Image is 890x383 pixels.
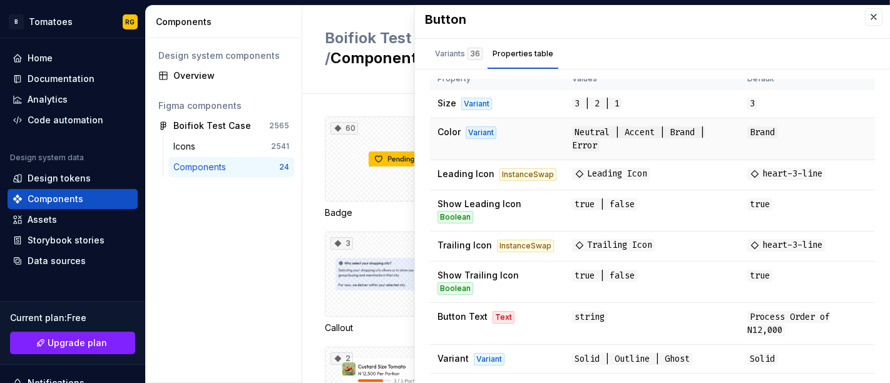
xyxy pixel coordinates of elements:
[271,141,289,151] div: 2541
[572,239,655,252] span: Trailing Icon
[153,66,294,86] a: Overview
[3,8,143,35] button: BTomatoesRG
[8,189,138,209] a: Components
[28,52,53,64] div: Home
[330,352,353,365] div: 2
[437,198,521,209] span: Show Leading Icon
[435,48,483,60] div: Variants
[572,198,637,210] span: true | false
[8,48,138,68] a: Home
[8,69,138,89] a: Documentation
[747,239,825,252] span: heart-3-line
[572,353,692,365] span: Solid | Outline | Ghost
[330,237,353,250] div: 3
[325,116,464,219] div: 60Badge
[747,126,777,138] span: Brand
[437,240,492,250] span: Trailing Icon
[48,337,108,349] span: Upgrade plan
[28,255,86,267] div: Data sources
[437,126,461,137] span: Color
[28,213,57,226] div: Assets
[437,311,488,322] span: Button Text
[168,157,294,177] a: Components24
[461,98,492,110] div: Variant
[572,270,637,282] span: true | false
[747,198,772,210] span: true
[173,120,251,132] div: Boifiok Test Case
[8,210,138,230] a: Assets
[269,121,289,131] div: 2565
[325,29,452,67] span: Boifiok Test Case /
[572,168,650,180] span: Leading Icon
[499,168,556,181] div: InstanceSwap
[10,332,135,354] button: Upgrade plan
[153,116,294,136] a: Boifiok Test Case2565
[437,282,473,295] div: Boolean
[747,168,825,180] span: heart-3-line
[493,311,514,324] div: Text
[497,240,554,252] div: InstanceSwap
[173,161,231,173] div: Components
[325,207,464,219] div: Badge
[468,48,483,60] div: 36
[425,11,852,28] div: Button
[740,69,875,89] th: Default
[28,73,95,85] div: Documentation
[168,136,294,156] a: Icons2541
[173,69,289,82] div: Overview
[28,234,105,247] div: Storybook stories
[126,17,135,27] div: RG
[158,49,289,62] div: Design system components
[156,16,297,28] div: Components
[493,48,553,60] div: Properties table
[437,98,456,108] span: Size
[430,69,565,89] th: Property
[747,353,777,365] span: Solid
[325,28,517,68] h2: Components
[437,168,494,179] span: Leading Icon
[173,140,200,153] div: Icons
[158,100,289,112] div: Figma components
[10,312,135,324] div: Current plan : Free
[10,153,84,163] div: Design system data
[325,322,464,334] div: Callout
[437,353,469,364] span: Variant
[572,311,607,323] span: string
[572,126,705,151] span: Neutral | Accent | Brand | Error
[8,89,138,110] a: Analytics
[28,93,68,106] div: Analytics
[325,232,464,334] div: 3Callout
[279,162,289,172] div: 24
[28,172,91,185] div: Design tokens
[437,270,519,280] span: Show Trailing Icon
[8,230,138,250] a: Storybook stories
[466,126,496,139] div: Variant
[8,168,138,188] a: Design tokens
[330,122,358,135] div: 60
[29,16,73,28] div: Tomatoes
[437,211,473,223] div: Boolean
[572,98,622,110] span: 3 | 2 | 1
[474,353,504,365] div: Variant
[8,110,138,130] a: Code automation
[28,193,83,205] div: Components
[747,98,757,110] span: 3
[747,270,772,282] span: true
[9,14,24,29] div: B
[28,114,103,126] div: Code automation
[747,311,830,336] span: Process Order of N12,000
[565,69,740,89] th: Values
[8,251,138,271] a: Data sources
